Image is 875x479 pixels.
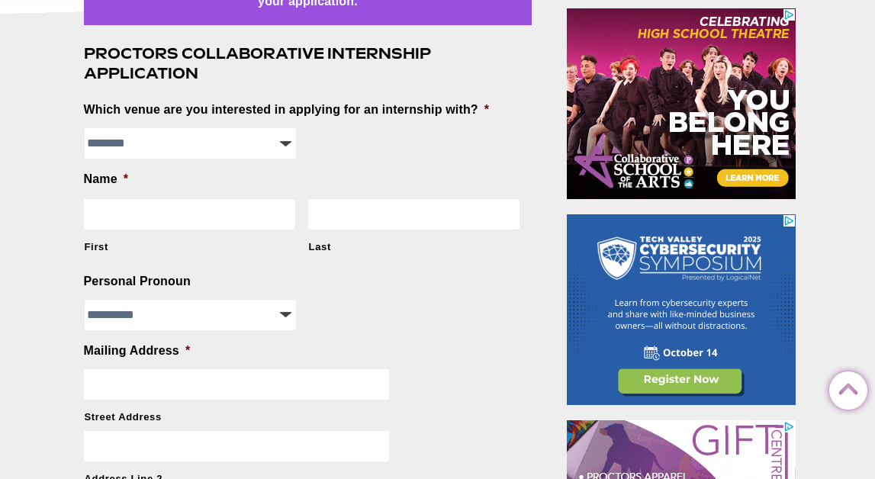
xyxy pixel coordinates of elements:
[84,274,191,290] label: Personal Pronoun
[84,43,532,83] h3: Proctors Collaborative Internship Application
[567,8,796,199] iframe: Advertisement
[567,214,796,405] iframe: Advertisement
[85,240,295,254] label: First
[85,410,520,424] label: Street Address
[309,240,520,254] label: Last
[84,102,490,118] label: Which venue are you interested in applying for an internship with?
[84,343,191,359] label: Mailing Address
[84,172,129,188] label: Name
[829,372,860,403] a: Back to Top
